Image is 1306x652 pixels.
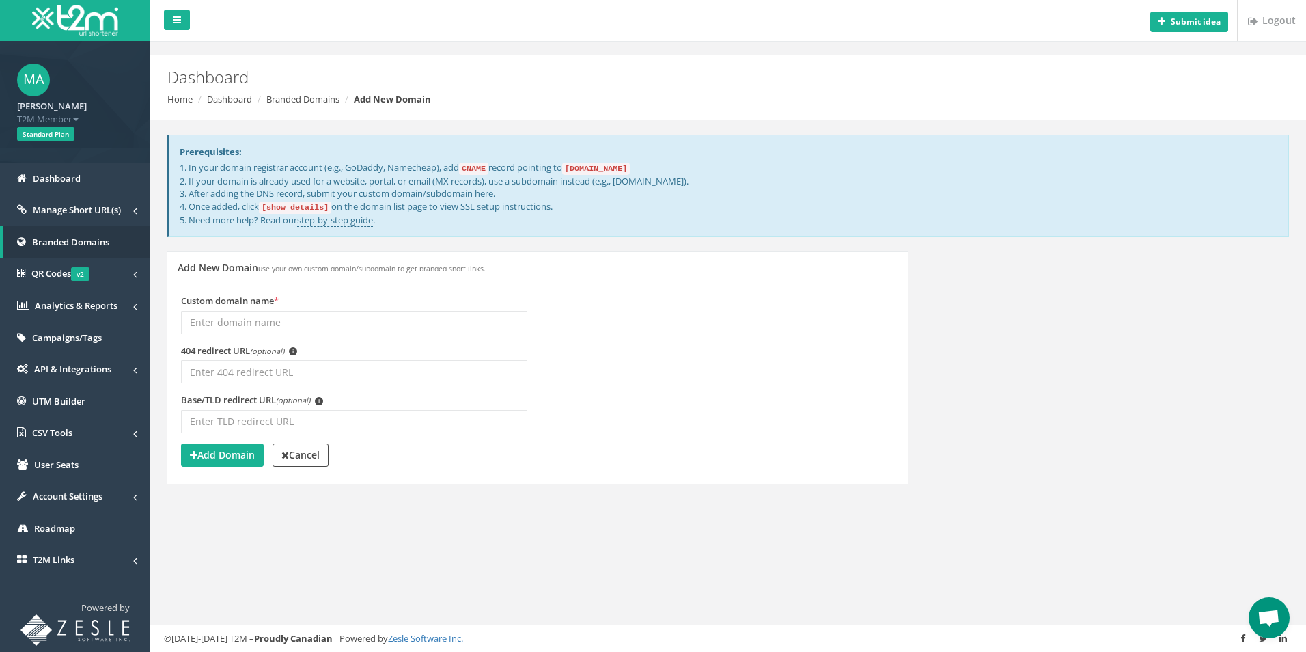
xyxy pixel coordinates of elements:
[167,93,193,105] a: Home
[167,68,1098,86] h2: Dashboard
[354,93,431,105] strong: Add New Domain
[181,360,527,383] input: Enter 404 redirect URL
[207,93,252,105] a: Dashboard
[20,614,130,646] img: T2M URL Shortener powered by Zesle Software Inc.
[33,204,121,216] span: Manage Short URL(s)
[276,395,310,405] em: (optional)
[459,163,488,175] code: CNAME
[297,214,373,227] a: step-by-step guide
[17,96,133,125] a: [PERSON_NAME] T2M Member
[254,632,333,644] strong: Proudly Canadian
[181,410,527,433] input: Enter TLD redirect URL
[33,554,74,566] span: T2M Links
[250,346,284,356] em: (optional)
[289,347,297,355] span: i
[1150,12,1228,32] button: Submit idea
[562,163,630,175] code: [DOMAIN_NAME]
[17,100,87,112] strong: [PERSON_NAME]
[281,448,320,461] strong: Cancel
[1171,16,1221,27] b: Submit idea
[32,236,109,248] span: Branded Domains
[180,161,1278,226] p: 1. In your domain registrar account (e.g., GoDaddy, Namecheap), add record pointing to 2. If your...
[31,267,89,280] span: QR Codes
[34,459,79,471] span: User Seats
[32,395,85,407] span: UTM Builder
[259,202,331,214] code: [show details]
[181,311,527,334] input: Enter domain name
[34,522,75,534] span: Roadmap
[181,344,297,357] label: 404 redirect URL
[34,363,111,375] span: API & Integrations
[181,444,264,467] button: Add Domain
[17,113,133,126] span: T2M Member
[17,127,74,141] span: Standard Plan
[258,264,486,273] small: use your own custom domain/subdomain to get branded short links.
[33,172,81,185] span: Dashboard
[32,426,72,439] span: CSV Tools
[32,331,102,344] span: Campaigns/Tags
[178,262,486,273] h5: Add New Domain
[81,601,130,614] span: Powered by
[1249,597,1290,638] div: Open chat
[32,5,118,36] img: T2M
[273,444,329,467] a: Cancel
[266,93,339,105] a: Branded Domains
[164,632,1292,645] div: ©[DATE]-[DATE] T2M – | Powered by
[180,146,242,158] strong: Prerequisites:
[388,632,463,644] a: Zesle Software Inc.
[181,394,323,407] label: Base/TLD redirect URL
[190,448,255,461] strong: Add Domain
[35,299,117,312] span: Analytics & Reports
[71,267,89,281] span: v2
[315,397,323,405] span: i
[33,490,102,502] span: Account Settings
[181,295,279,308] label: Custom domain name
[17,64,50,96] span: MA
